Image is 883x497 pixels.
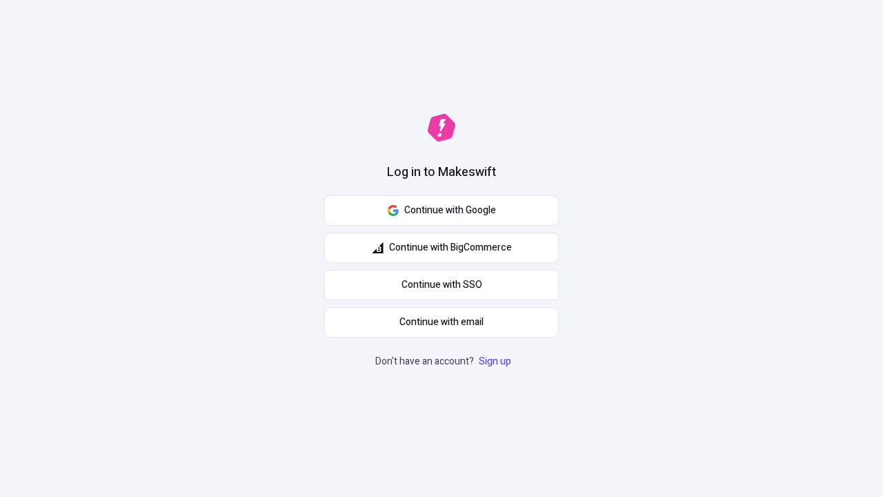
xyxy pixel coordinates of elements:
a: Sign up [476,354,514,369]
span: Continue with email [399,315,484,330]
button: Continue with BigCommerce [324,233,559,263]
button: Continue with email [324,307,559,338]
h1: Log in to Makeswift [387,164,496,182]
a: Continue with SSO [324,270,559,300]
button: Continue with Google [324,195,559,226]
p: Don't have an account? [375,354,514,369]
span: Continue with BigCommerce [389,240,512,255]
span: Continue with Google [404,203,496,218]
